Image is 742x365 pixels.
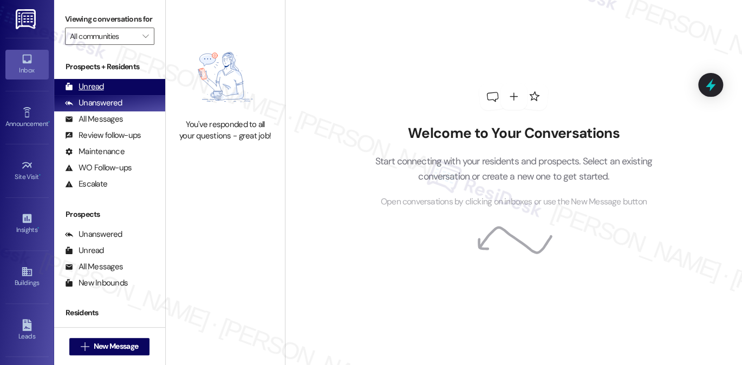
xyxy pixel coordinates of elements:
input: All communities [70,28,137,45]
div: All Messages [65,261,123,273]
span: • [48,118,50,126]
p: Start connecting with your residents and prospects. Select an existing conversation or create a n... [359,154,668,184]
div: Unanswered [65,229,122,240]
h2: Welcome to Your Conversations [359,125,668,142]
a: Leads [5,316,49,345]
span: New Message [94,341,138,352]
div: Escalate [65,178,107,190]
span: Open conversations by clicking on inboxes or use the New Message button [381,195,647,209]
div: Residents [54,307,165,318]
div: Prospects + Residents [54,61,165,72]
div: New Inbounds [65,277,128,289]
div: All Messages [65,114,123,125]
div: Unread [65,245,104,256]
span: • [37,224,39,232]
img: empty-state [178,41,273,114]
button: New Message [69,338,149,355]
a: Site Visit • [5,156,49,185]
img: ResiDesk Logo [16,9,38,29]
div: Prospects [54,209,165,220]
a: Insights • [5,209,49,238]
i:  [81,342,89,351]
a: Inbox [5,50,49,79]
div: You've responded to all your questions - great job! [178,119,273,142]
div: WO Follow-ups [65,162,132,174]
i:  [142,32,148,41]
div: Review follow-ups [65,130,141,141]
div: Unanswered [65,97,122,109]
div: Maintenance [65,146,125,157]
label: Viewing conversations for [65,11,154,28]
span: • [39,171,41,179]
a: Buildings [5,262,49,291]
div: Unread [65,81,104,92]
